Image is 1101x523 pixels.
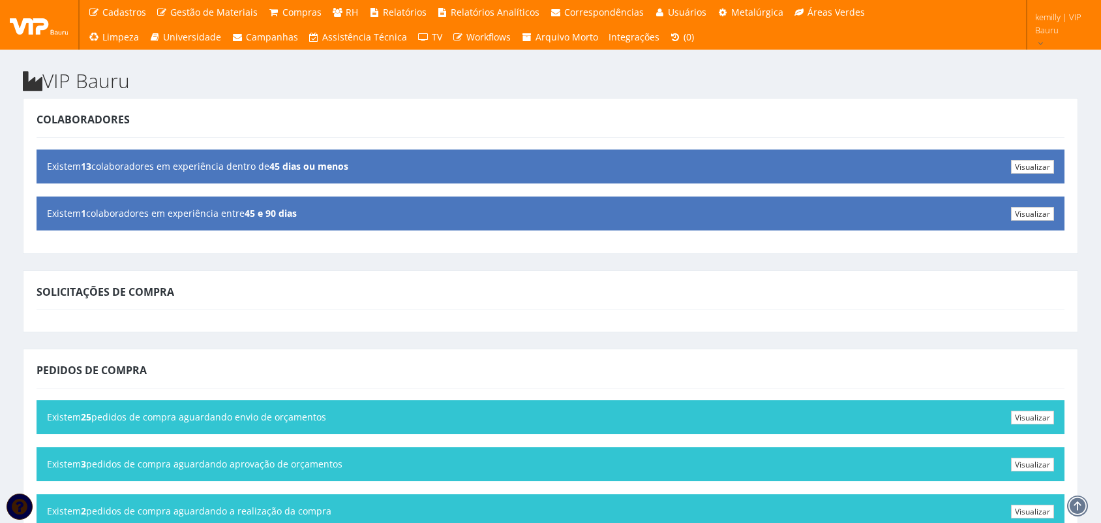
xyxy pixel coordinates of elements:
[609,31,659,43] span: Integrações
[451,6,539,18] span: Relatórios Analíticos
[282,6,322,18] span: Compras
[346,6,358,18] span: RH
[535,31,598,43] span: Arquivo Morto
[37,150,1064,183] div: Existem colaboradores em experiência dentro de
[10,15,68,35] img: logo
[603,25,665,50] a: Integrações
[1035,10,1084,37] span: kemilly | VIP Bauru
[668,6,706,18] span: Usuários
[144,25,227,50] a: Universidade
[731,6,783,18] span: Metalúrgica
[1011,505,1054,518] a: Visualizar
[1011,207,1054,221] a: Visualizar
[412,25,447,50] a: TV
[245,207,297,219] b: 45 e 90 dias
[81,458,86,470] b: 3
[81,160,91,172] b: 13
[102,6,146,18] span: Cadastros
[37,400,1064,434] div: Existem pedidos de compra aguardando envio de orçamentos
[322,31,407,43] span: Assistência Técnica
[303,25,413,50] a: Assistência Técnica
[432,31,442,43] span: TV
[23,70,1078,91] h2: VIP Bauru
[37,363,147,377] span: Pedidos de Compra
[1011,411,1054,424] a: Visualizar
[564,6,644,18] span: Correspondências
[1011,160,1054,174] a: Visualizar
[37,197,1064,230] div: Existem colaboradores em experiência entre
[447,25,517,50] a: Workflows
[246,31,298,43] span: Campanhas
[807,6,865,18] span: Áreas Verdes
[163,31,221,43] span: Universidade
[466,31,511,43] span: Workflows
[37,112,130,127] span: Colaboradores
[102,31,139,43] span: Limpeza
[83,25,144,50] a: Limpeza
[81,411,91,423] b: 25
[226,25,303,50] a: Campanhas
[37,447,1064,481] div: Existem pedidos de compra aguardando aprovação de orçamentos
[665,25,700,50] a: (0)
[684,31,694,43] span: (0)
[170,6,258,18] span: Gestão de Materiais
[1011,458,1054,471] a: Visualizar
[81,505,86,517] b: 2
[383,6,427,18] span: Relatórios
[81,207,86,219] b: 1
[516,25,603,50] a: Arquivo Morto
[37,285,174,299] span: Solicitações de Compra
[269,160,348,172] b: 45 dias ou menos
